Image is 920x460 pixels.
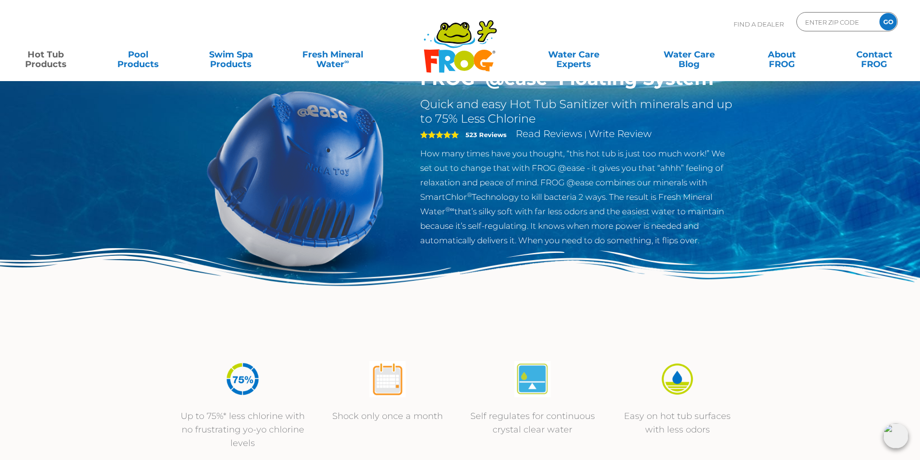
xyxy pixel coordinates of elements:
[734,12,784,36] p: Find A Dealer
[514,361,551,397] img: atease-icon-self-regulates
[10,45,82,64] a: Hot TubProducts
[515,45,632,64] a: Water CareExperts
[804,15,869,29] input: Zip Code Form
[548,65,558,82] sup: ®
[445,206,454,213] sup: ®∞
[589,128,651,139] a: Write Review
[185,68,406,289] img: hot-tub-product-atease-system.png
[746,45,818,64] a: AboutFROG
[420,97,736,126] h2: Quick and easy Hot Tub Sanitizer with minerals and up to 75% Less Chlorine
[225,361,261,397] img: icon-atease-75percent-less
[287,45,378,64] a: Fresh MineralWater∞
[420,131,459,139] span: 5
[102,45,174,64] a: PoolProducts
[470,409,595,436] p: Self regulates for continuous crystal clear water
[659,361,695,397] img: icon-atease-easy-on
[369,361,406,397] img: atease-icon-shock-once
[420,146,736,248] p: How many times have you thought, “this hot tub is just too much work!” We set out to change that ...
[516,128,582,139] a: Read Reviews
[653,45,725,64] a: Water CareBlog
[879,13,897,30] input: GO
[325,409,451,423] p: Shock only once a month
[344,57,349,65] sup: ∞
[466,131,507,139] strong: 523 Reviews
[180,409,306,450] p: Up to 75%* less chlorine with no frustrating yo-yo chlorine levels
[883,423,908,448] img: openIcon
[195,45,267,64] a: Swim SpaProducts
[584,130,587,139] span: |
[467,191,472,198] sup: ®
[615,409,740,436] p: Easy on hot tub surfaces with less odors
[838,45,910,64] a: ContactFROG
